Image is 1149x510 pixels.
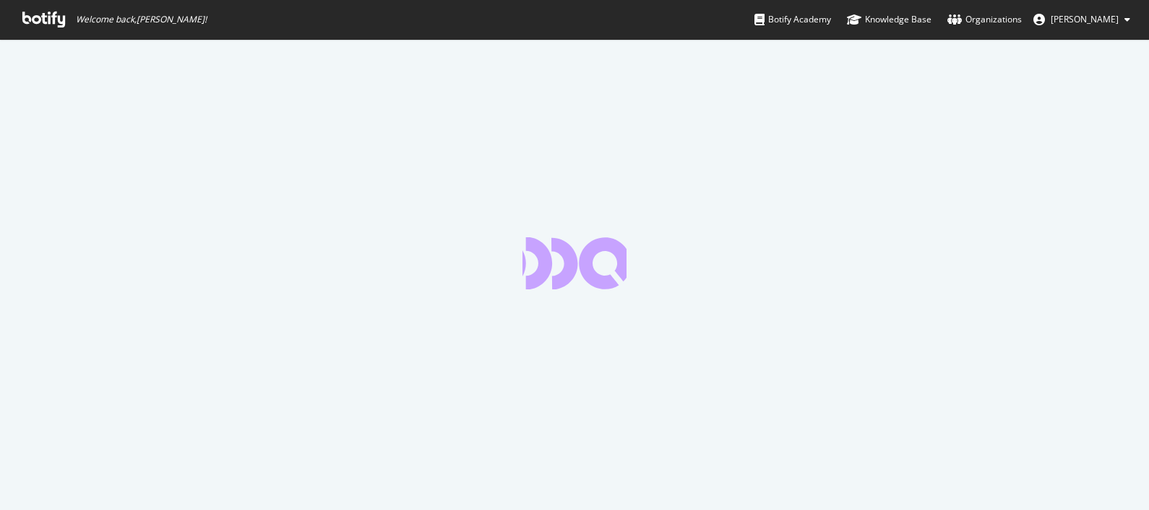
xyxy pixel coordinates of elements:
[947,12,1022,27] div: Organizations
[522,237,627,289] div: animation
[1022,8,1142,31] button: [PERSON_NAME]
[754,12,831,27] div: Botify Academy
[76,14,207,25] span: Welcome back, [PERSON_NAME] !
[1051,13,1119,25] span: Abhijeet Bhosale
[847,12,931,27] div: Knowledge Base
